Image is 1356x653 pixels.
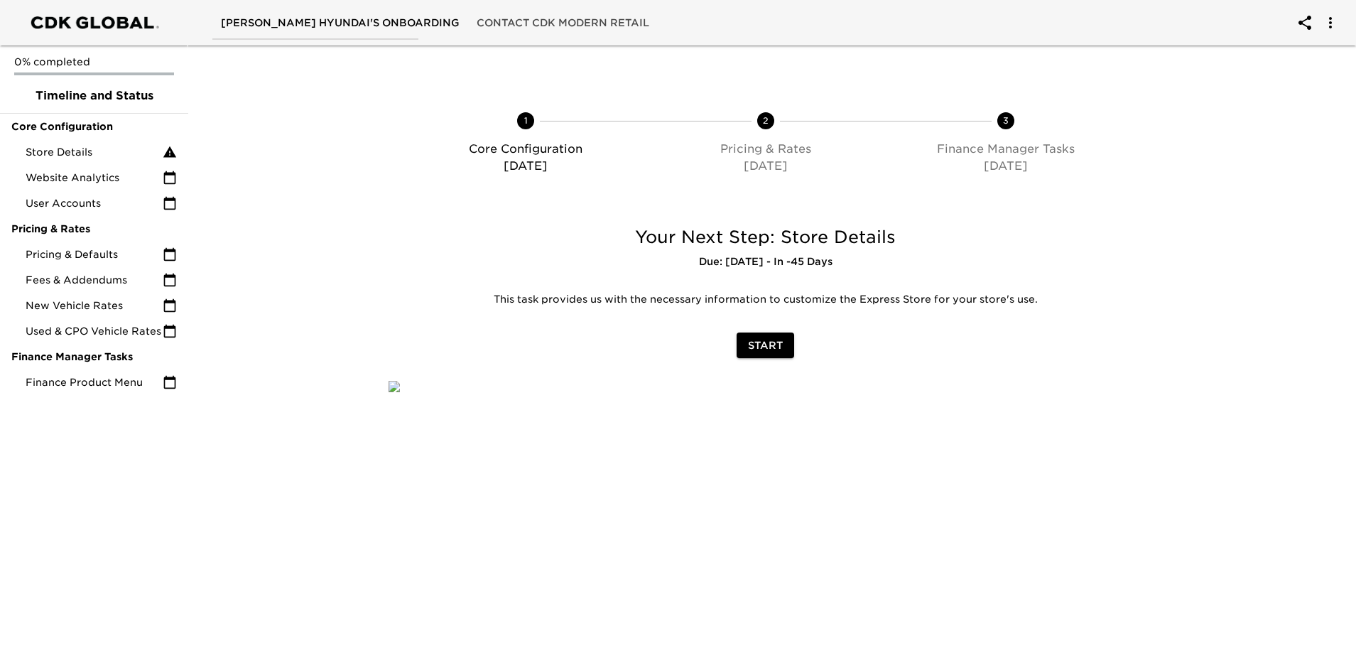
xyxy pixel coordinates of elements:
[26,171,163,185] span: Website Analytics
[763,115,769,126] text: 2
[11,119,177,134] span: Core Configuration
[1313,6,1347,40] button: account of current user
[26,145,163,159] span: Store Details
[26,247,163,261] span: Pricing & Defaults
[891,158,1120,175] p: [DATE]
[389,254,1142,270] h6: Due: [DATE] - In -45 Days
[1003,115,1009,126] text: 3
[399,293,1132,307] p: This task provides us with the necessary information to customize the Express Store for your stor...
[389,381,400,392] img: qkibX1zbU72zw90W6Gan%2FTemplates%2FRjS7uaFIXtg43HUzxvoG%2F3e51d9d6-1114-4229-a5bf-f5ca567b6beb.jpg
[737,333,794,359] button: Start
[1288,6,1322,40] button: account of current user
[14,55,174,69] p: 0% completed
[651,141,880,158] p: Pricing & Rates
[26,298,163,313] span: New Vehicle Rates
[748,337,783,355] span: Start
[221,14,460,32] span: [PERSON_NAME] Hyundai's Onboarding
[11,87,177,104] span: Timeline and Status
[411,158,640,175] p: [DATE]
[11,350,177,364] span: Finance Manager Tasks
[651,158,880,175] p: [DATE]
[411,141,640,158] p: Core Configuration
[26,196,163,210] span: User Accounts
[26,273,163,287] span: Fees & Addendums
[26,375,163,389] span: Finance Product Menu
[524,115,528,126] text: 1
[26,324,163,338] span: Used & CPO Vehicle Rates
[477,14,649,32] span: Contact CDK Modern Retail
[891,141,1120,158] p: Finance Manager Tasks
[389,226,1142,249] h5: Your Next Step: Store Details
[11,222,177,236] span: Pricing & Rates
